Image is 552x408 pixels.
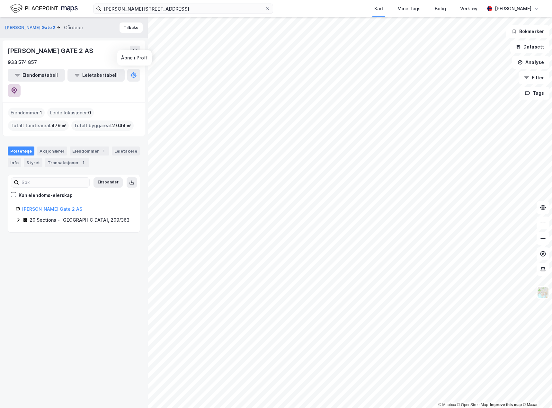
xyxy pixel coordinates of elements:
[80,159,86,166] div: 1
[374,5,383,13] div: Kart
[512,56,549,69] button: Analyse
[19,178,89,187] input: Søk
[8,146,34,155] div: Portefølje
[519,71,549,84] button: Filter
[112,122,131,129] span: 2 044 ㎡
[30,216,129,224] div: 20 Sections - [GEOGRAPHIC_DATA], 209/363
[45,158,89,167] div: Transaksjoner
[520,87,549,100] button: Tags
[510,40,549,53] button: Datasett
[5,24,57,31] button: [PERSON_NAME] Gate 2
[19,191,73,199] div: Kun eiendoms-eierskap
[24,158,42,167] div: Styret
[8,58,37,66] div: 933 574 857
[22,206,82,212] a: [PERSON_NAME] Gate 2 AS
[8,120,69,131] div: Totalt tomteareal :
[64,24,83,31] div: Gårdeier
[397,5,421,13] div: Mine Tags
[495,5,531,13] div: [PERSON_NAME]
[457,403,488,407] a: OpenStreetMap
[71,120,134,131] div: Totalt byggareal :
[37,146,67,155] div: Aksjonærer
[8,46,94,56] div: [PERSON_NAME] GATE 2 AS
[120,22,143,33] button: Tilbake
[51,122,66,129] span: 479 ㎡
[112,146,140,155] div: Leietakere
[88,109,91,117] span: 0
[93,177,123,188] button: Ekspander
[435,5,446,13] div: Bolig
[506,25,549,38] button: Bokmerker
[8,69,65,82] button: Eiendomstabell
[101,4,265,13] input: Søk på adresse, matrikkel, gårdeiere, leietakere eller personer
[47,108,94,118] div: Leide lokasjoner :
[8,108,45,118] div: Eiendommer :
[490,403,522,407] a: Improve this map
[460,5,477,13] div: Verktøy
[100,148,107,154] div: 1
[438,403,456,407] a: Mapbox
[40,109,42,117] span: 1
[67,69,125,82] button: Leietakertabell
[520,377,552,408] iframe: Chat Widget
[8,158,21,167] div: Info
[537,286,549,298] img: Z
[70,146,109,155] div: Eiendommer
[10,3,78,14] img: logo.f888ab2527a4732fd821a326f86c7f29.svg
